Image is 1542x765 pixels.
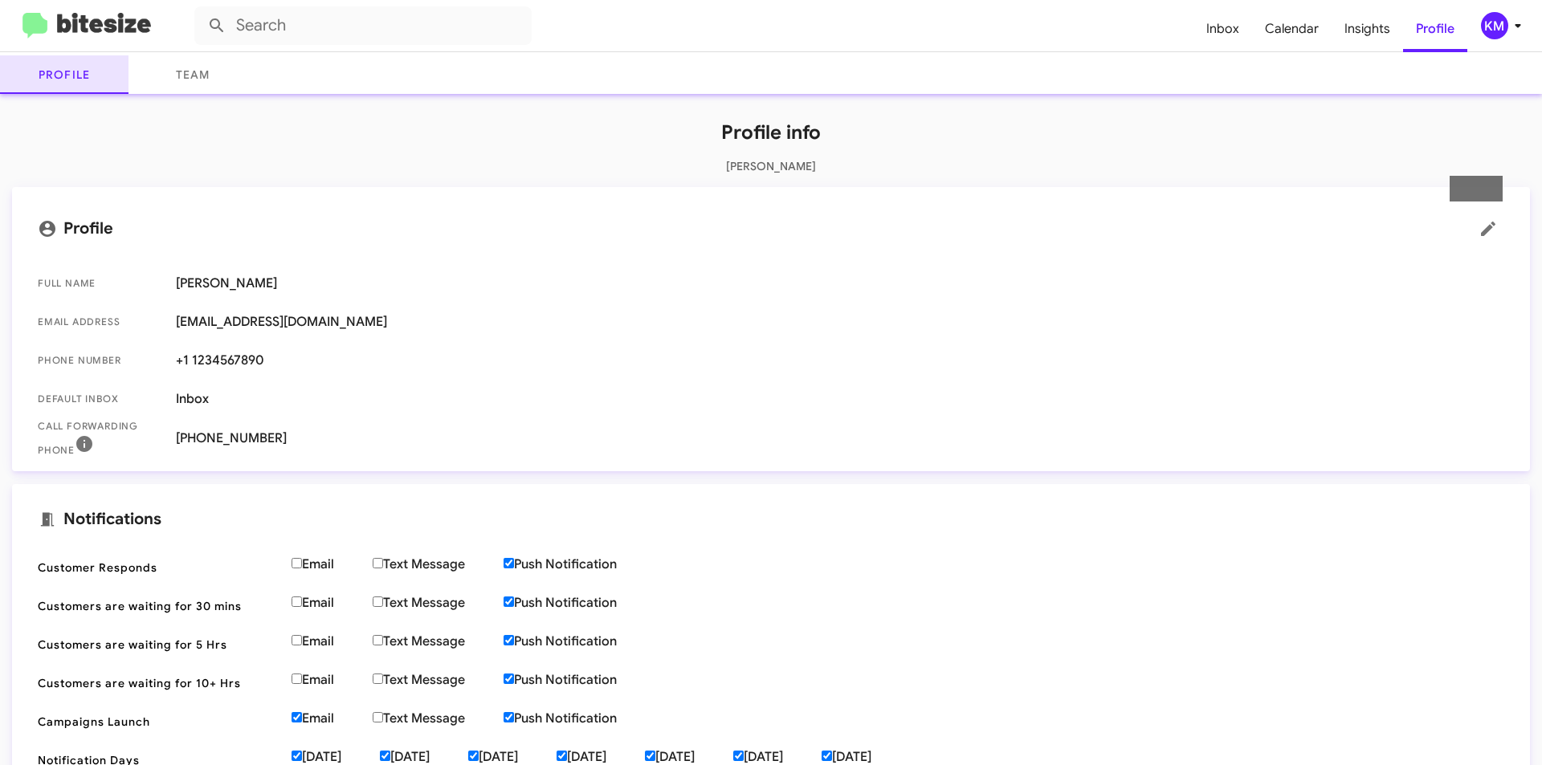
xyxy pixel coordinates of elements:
[292,749,380,765] label: [DATE]
[38,275,163,291] span: Full Name
[176,430,1504,446] span: [PHONE_NUMBER]
[292,596,302,607] input: Email
[176,275,1504,291] span: [PERSON_NAME]
[292,712,302,722] input: Email
[38,213,1504,245] mat-card-title: Profile
[504,556,655,572] label: Push Notification
[645,751,655,761] input: [DATE]
[373,596,383,607] input: Text Message
[38,418,163,458] span: Call Forwarding Phone
[504,596,514,607] input: Push Notification
[176,314,1504,330] span: [EMAIL_ADDRESS][DOMAIN_NAME]
[176,391,1504,407] span: Inbox
[1193,6,1252,52] a: Inbox
[373,556,504,572] label: Text Message
[380,751,390,761] input: [DATE]
[1481,12,1508,39] div: KM
[733,749,822,765] label: [DATE]
[373,712,383,722] input: Text Message
[1403,6,1467,52] a: Profile
[292,556,373,572] label: Email
[822,749,910,765] label: [DATE]
[1332,6,1403,52] a: Insights
[38,598,279,614] span: Customers are waiting for 30 mins
[12,158,1530,174] p: [PERSON_NAME]
[292,595,373,611] label: Email
[128,55,257,94] a: Team
[1467,12,1524,39] button: KM
[504,633,655,649] label: Push Notification
[645,749,733,765] label: [DATE]
[822,751,832,761] input: [DATE]
[38,637,279,653] span: Customers are waiting for 5 Hrs
[292,633,373,649] label: Email
[38,560,279,576] span: Customer Responds
[38,510,1504,529] mat-card-title: Notifications
[38,314,163,330] span: Email Address
[292,635,302,645] input: Email
[38,675,279,691] span: Customers are waiting for 10+ Hrs
[292,751,302,761] input: [DATE]
[504,558,514,568] input: Push Notification
[373,595,504,611] label: Text Message
[292,710,373,726] label: Email
[1450,176,1503,201] div: Edit Profile
[1252,6,1332,52] a: Calendar
[504,672,655,688] label: Push Notification
[176,352,1504,368] span: +1 1234567890
[292,558,302,568] input: Email
[504,635,514,645] input: Push Notification
[557,749,645,765] label: [DATE]
[468,749,557,765] label: [DATE]
[194,6,532,45] input: Search
[504,712,514,722] input: Push Notification
[373,672,504,688] label: Text Message
[38,714,279,730] span: Campaigns Launch
[373,710,504,726] label: Text Message
[38,391,163,407] span: Default Inbox
[504,673,514,684] input: Push Notification
[373,633,504,649] label: Text Message
[373,635,383,645] input: Text Message
[380,749,468,765] label: [DATE]
[373,673,383,684] input: Text Message
[557,751,567,761] input: [DATE]
[38,352,163,368] span: Phone number
[733,751,744,761] input: [DATE]
[373,558,383,568] input: Text Message
[504,595,655,611] label: Push Notification
[12,120,1530,145] h1: Profile info
[292,672,373,688] label: Email
[504,710,655,726] label: Push Notification
[292,673,302,684] input: Email
[468,751,479,761] input: [DATE]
